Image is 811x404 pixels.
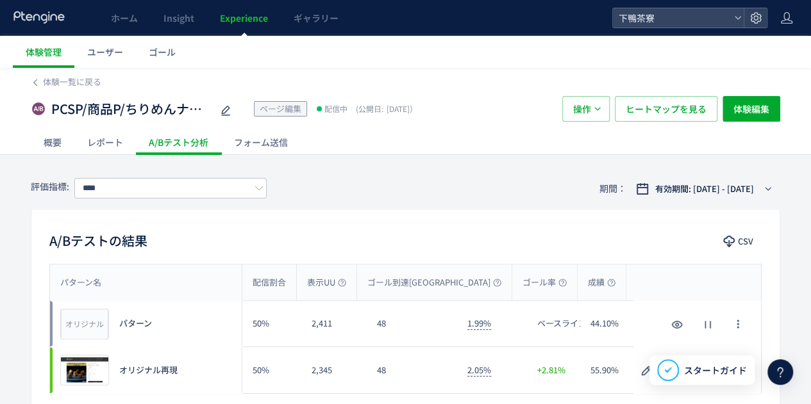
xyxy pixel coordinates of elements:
button: CSV [717,231,762,252]
span: CSV [738,231,753,252]
span: [DATE]） [353,103,417,114]
span: 1.99% [467,317,491,330]
span: Experience [220,12,268,24]
button: 有効期間: [DATE] - [DATE] [628,179,780,199]
div: 48 [367,347,457,393]
span: +2.81% [537,364,565,376]
span: 体験編集 [733,96,769,122]
span: ゴール到達[GEOGRAPHIC_DATA] [367,277,501,289]
span: 期間： [599,178,626,199]
span: 体験一覧に戻る [43,76,101,88]
span: 有効期間: [DATE] - [DATE] [655,182,754,195]
span: 表示UU [307,277,346,289]
span: ゴール率 [523,277,567,289]
span: ヒートマップを見る [626,96,706,122]
span: ゴール [149,45,176,58]
span: ベースライン [537,318,587,330]
span: 評価指標: [31,180,69,193]
span: 体験管理 [26,45,62,58]
button: 操作 [562,96,610,122]
span: 下鴨茶寮 [615,8,729,28]
img: 7e666b93c3f17baafb81eaf22aa3095d1757989563009.jpeg [61,355,108,385]
span: ユーザー [87,45,123,58]
span: ホーム [111,12,138,24]
span: スタートガイド [684,364,747,377]
div: オリジナル [61,309,108,339]
span: 操作 [573,96,591,122]
span: ページ編集 [260,102,301,115]
h2: A/Bテストの結果 [49,230,147,251]
div: 50% [242,301,301,346]
span: PCSP/商品P/ちりめんナッツ_購入ボタン/導線改善/追従ボタン追加//20250910 [51,100,212,118]
span: 2.05% [467,364,491,376]
div: A/Bテスト分析 [136,129,221,155]
div: 50% [242,347,301,393]
button: 体験編集 [723,96,780,122]
span: 成績 [588,277,615,289]
div: フォーム送信 [221,129,301,155]
span: Insight [163,12,194,24]
span: 配信割合 [253,277,286,289]
div: 2,345 [301,347,367,393]
div: 概要 [31,129,74,155]
div: 44.10% [580,301,633,346]
span: 配信中 [324,102,347,115]
span: パターン名 [60,277,101,289]
div: レポート [74,129,136,155]
span: (公開日: [356,103,383,114]
div: 2,411 [301,301,367,346]
span: オリジナル再現 [119,364,178,376]
button: ヒートマップを見る [615,96,717,122]
span: ギャラリー [294,12,339,24]
div: 48 [367,301,457,346]
div: 55.90% [580,347,633,393]
span: パターン [119,318,152,330]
